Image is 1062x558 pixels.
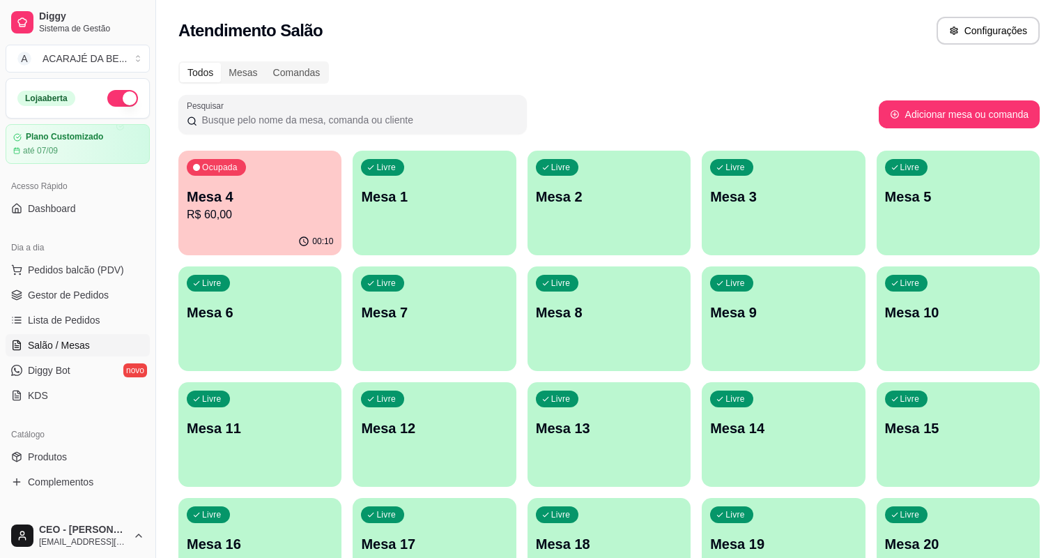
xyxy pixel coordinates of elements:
[17,91,75,106] div: Loja aberta
[178,151,341,255] button: OcupadaMesa 4R$ 60,0000:10
[361,187,507,206] p: Mesa 1
[39,524,128,536] span: CEO - [PERSON_NAME]
[885,534,1031,554] p: Mesa 20
[710,418,856,438] p: Mesa 14
[187,534,333,554] p: Mesa 16
[710,303,856,322] p: Mesa 9
[361,303,507,322] p: Mesa 7
[528,382,691,487] button: LivreMesa 13
[6,124,150,164] a: Plano Customizadoaté 07/09
[17,52,31,66] span: A
[221,63,265,82] div: Mesas
[6,309,150,331] a: Lista de Pedidos
[265,63,328,82] div: Comandas
[28,450,67,464] span: Produtos
[6,446,150,468] a: Produtos
[202,393,222,405] p: Livre
[202,509,222,520] p: Livre
[900,162,920,173] p: Livre
[376,278,396,289] p: Livre
[528,266,691,371] button: LivreMesa 8
[178,266,341,371] button: LivreMesa 6
[551,393,571,405] p: Livre
[23,145,58,156] article: até 07/09
[725,509,745,520] p: Livre
[877,151,1040,255] button: LivreMesa 5
[202,162,238,173] p: Ocupada
[353,151,516,255] button: LivreMesa 1
[551,162,571,173] p: Livre
[900,509,920,520] p: Livre
[551,278,571,289] p: Livre
[353,266,516,371] button: LivreMesa 7
[725,278,745,289] p: Livre
[187,187,333,206] p: Mesa 4
[536,187,682,206] p: Mesa 2
[353,382,516,487] button: LivreMesa 12
[376,393,396,405] p: Livre
[28,288,109,302] span: Gestor de Pedidos
[528,151,691,255] button: LivreMesa 2
[361,534,507,554] p: Mesa 17
[900,393,920,405] p: Livre
[885,303,1031,322] p: Mesa 10
[187,418,333,438] p: Mesa 11
[6,236,150,259] div: Dia a dia
[202,278,222,289] p: Livre
[178,20,323,42] h2: Atendimento Salão
[536,418,682,438] p: Mesa 13
[376,162,396,173] p: Livre
[178,382,341,487] button: LivreMesa 11
[551,509,571,520] p: Livre
[28,338,90,352] span: Salão / Mesas
[6,284,150,306] a: Gestor de Pedidos
[6,45,150,73] button: Select a team
[312,236,333,247] p: 00:10
[361,418,507,438] p: Mesa 12
[376,509,396,520] p: Livre
[536,303,682,322] p: Mesa 8
[885,187,1031,206] p: Mesa 5
[43,52,127,66] div: ACARAJÉ DA BE ...
[877,382,1040,487] button: LivreMesa 15
[39,23,144,34] span: Sistema de Gestão
[702,382,865,487] button: LivreMesa 14
[6,6,150,39] a: DiggySistema de Gestão
[187,206,333,223] p: R$ 60,00
[702,266,865,371] button: LivreMesa 9
[6,423,150,446] div: Catálogo
[6,359,150,382] a: Diggy Botnovo
[6,471,150,493] a: Complementos
[26,132,103,142] article: Plano Customizado
[702,151,865,255] button: LivreMesa 3
[197,113,518,127] input: Pesquisar
[885,418,1031,438] p: Mesa 15
[536,534,682,554] p: Mesa 18
[900,278,920,289] p: Livre
[725,393,745,405] p: Livre
[187,100,229,112] label: Pesquisar
[937,17,1040,45] button: Configurações
[28,263,124,277] span: Pedidos balcão (PDV)
[6,175,150,197] div: Acesso Rápido
[725,162,745,173] p: Livre
[6,197,150,220] a: Dashboard
[6,384,150,407] a: KDS
[39,536,128,548] span: [EMAIL_ADDRESS][DOMAIN_NAME]
[6,519,150,552] button: CEO - [PERSON_NAME][EMAIL_ADDRESS][DOMAIN_NAME]
[28,202,76,216] span: Dashboard
[28,313,100,327] span: Lista de Pedidos
[6,259,150,281] button: Pedidos balcão (PDV)
[6,334,150,356] a: Salão / Mesas
[28,389,48,402] span: KDS
[710,187,856,206] p: Mesa 3
[28,363,70,377] span: Diggy Bot
[180,63,221,82] div: Todos
[710,534,856,554] p: Mesa 19
[877,266,1040,371] button: LivreMesa 10
[39,10,144,23] span: Diggy
[879,100,1040,128] button: Adicionar mesa ou comanda
[28,475,93,489] span: Complementos
[187,303,333,322] p: Mesa 6
[107,90,138,107] button: Alterar Status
